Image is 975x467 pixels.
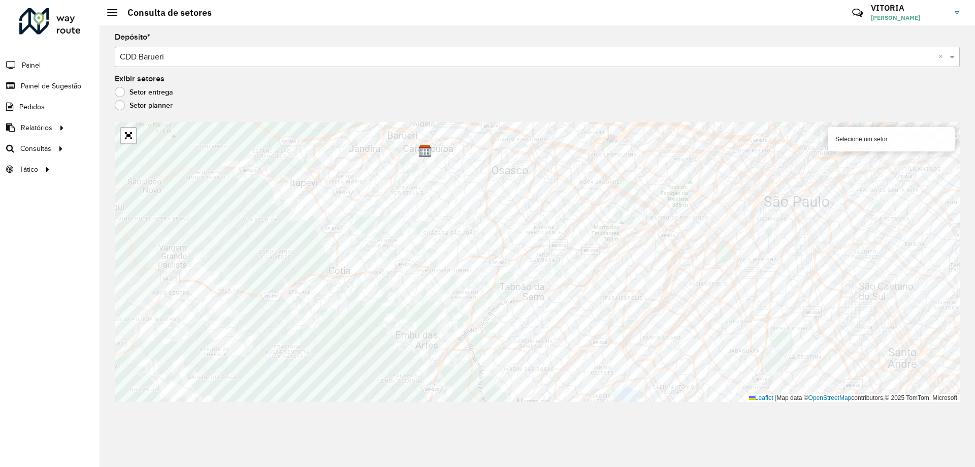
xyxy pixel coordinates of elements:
a: Leaflet [749,394,773,401]
a: Contato Rápido [847,2,868,24]
label: Setor planner [115,100,173,110]
div: Map data © contributors,© 2025 TomTom, Microsoft [746,394,960,402]
span: Consultas [20,143,51,154]
span: Clear all [938,51,947,63]
label: Exibir setores [115,73,165,85]
span: | [775,394,776,401]
label: Depósito [115,31,150,43]
div: Selecione um setor [828,127,955,151]
span: Tático [19,164,38,175]
span: [PERSON_NAME] [871,13,947,22]
span: Relatórios [21,122,52,133]
label: Setor entrega [115,87,173,97]
a: OpenStreetMap [808,394,852,401]
a: Abrir mapa em tela cheia [121,128,136,143]
h3: VITORIA [871,3,947,13]
span: Painel [22,60,41,71]
span: Painel de Sugestão [21,81,81,91]
h2: Consulta de setores [117,7,212,18]
span: Pedidos [19,102,45,112]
